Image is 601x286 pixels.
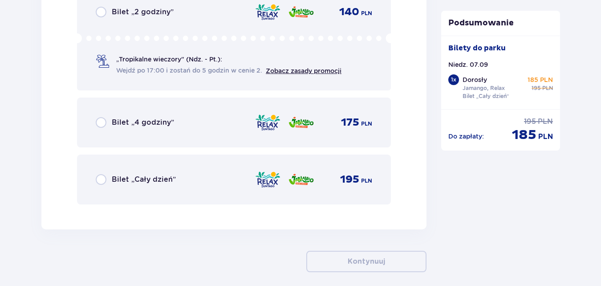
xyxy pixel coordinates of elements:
p: PLN [542,84,553,92]
p: Bilet „4 godziny” [112,118,174,127]
img: zone logo [288,170,314,189]
img: zone logo [255,113,281,132]
p: Bilet „Cały dzień” [463,92,509,100]
p: 195 [340,173,359,186]
p: PLN [361,9,372,17]
p: PLN [361,120,372,128]
button: Kontynuuj [306,251,426,272]
p: „Tropikalne wieczory" (Ndz. - Pt.): [116,55,222,64]
p: 195 [532,84,540,92]
p: Niedz. 07.09 [448,60,488,69]
p: Bilety do parku [448,43,506,53]
p: PLN [361,177,372,185]
p: PLN [538,117,553,127]
p: Dorosły [463,75,487,84]
img: zone logo [255,3,281,21]
p: Bilet „Cały dzień” [112,175,176,184]
p: 195 [524,117,536,127]
p: Podsumowanie [441,18,560,29]
p: Kontynuuj [348,257,385,266]
img: zone logo [288,3,314,21]
p: Jamango, Relax [463,84,505,92]
p: 175 [341,116,359,129]
p: PLN [538,132,553,142]
p: 185 PLN [528,75,553,84]
p: Bilet „2 godziny” [112,7,174,17]
img: zone logo [255,170,281,189]
span: Wejdź po 17:00 i zostań do 5 godzin w cenie 2. [116,66,262,75]
a: Zobacz zasady promocji [266,67,341,74]
img: zone logo [288,113,314,132]
p: 185 [512,127,536,143]
p: Do zapłaty : [448,132,484,141]
p: 140 [339,5,359,19]
div: 1 x [448,74,459,85]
